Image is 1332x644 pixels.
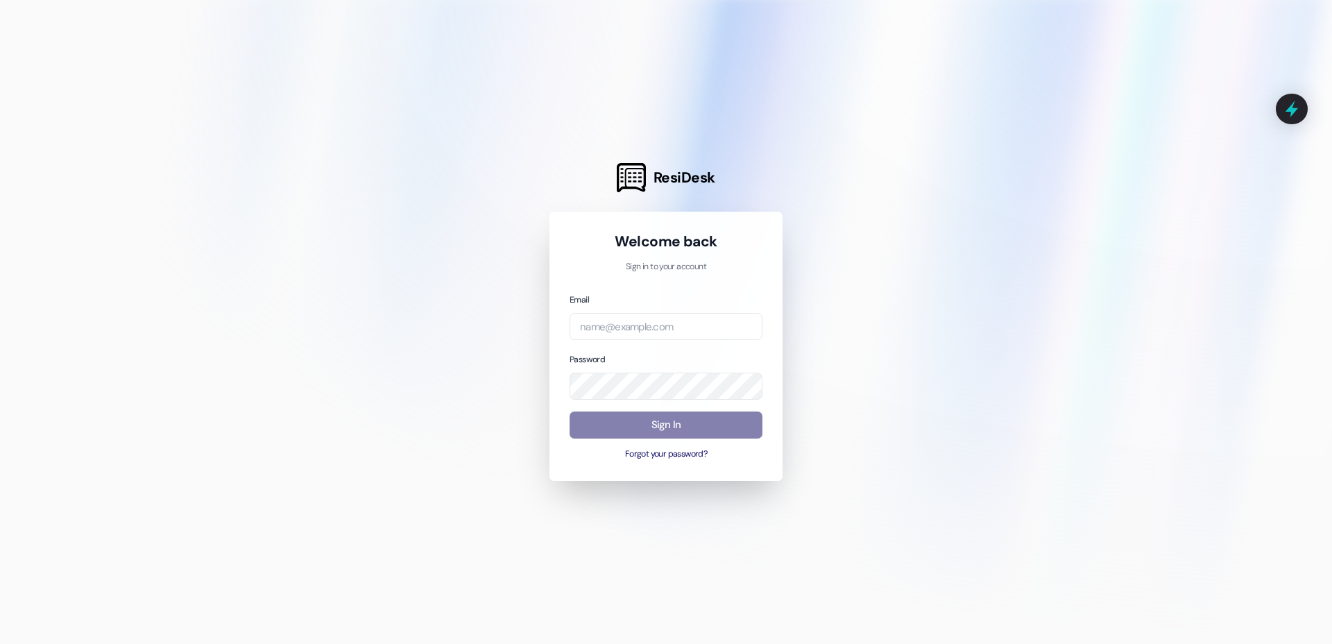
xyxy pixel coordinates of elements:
p: Sign in to your account [570,261,762,273]
span: ResiDesk [654,168,715,187]
button: Sign In [570,412,762,439]
img: ResiDesk Logo [617,163,646,192]
button: Forgot your password? [570,448,762,461]
h1: Welcome back [570,232,762,251]
input: name@example.com [570,313,762,340]
label: Email [570,294,589,305]
label: Password [570,354,605,365]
